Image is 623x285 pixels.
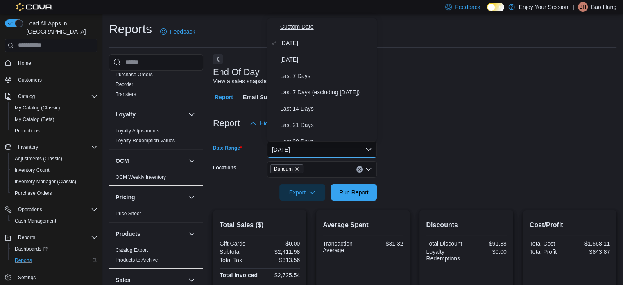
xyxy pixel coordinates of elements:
button: Loyalty [187,109,197,119]
h3: Products [116,230,140,238]
span: Cash Management [15,218,56,224]
button: Open list of options [365,166,372,173]
div: Total Discount [426,240,464,247]
div: $0.00 [261,240,300,247]
span: Operations [18,206,42,213]
span: [DATE] [280,38,374,48]
span: Purchase Orders [116,71,153,78]
span: My Catalog (Classic) [15,105,60,111]
h3: Sales [116,276,131,284]
button: Settings [2,271,101,283]
span: Adjustments (Classic) [15,155,62,162]
a: Catalog Export [116,247,148,253]
button: My Catalog (Classic) [8,102,101,114]
div: $1,568.11 [571,240,610,247]
span: Run Report [339,188,369,196]
button: Hide Parameters [247,115,306,132]
button: Customers [2,74,101,86]
span: Operations [15,205,97,214]
a: Purchase Orders [11,188,55,198]
span: Inventory Manager (Classic) [15,178,76,185]
a: Dashboards [11,244,51,254]
span: Inventory [18,144,38,150]
div: OCM [109,172,203,185]
span: Custom Date [280,22,374,32]
h3: Pricing [116,193,135,201]
button: Catalog [15,91,38,101]
span: Promotions [15,128,40,134]
button: Loyalty [116,110,185,119]
div: Total Profit [530,249,568,255]
div: $843.87 [571,249,610,255]
span: Products to Archive [116,257,158,263]
span: Last 14 Days [280,104,374,114]
a: Reports [11,255,35,265]
span: Hide Parameters [260,119,303,128]
span: Last 30 Days [280,137,374,146]
span: My Catalog (Beta) [11,114,97,124]
span: Inventory Manager (Classic) [11,177,97,187]
button: Adjustments (Classic) [8,153,101,164]
span: Settings [18,274,36,281]
div: View a sales snapshot for a date or date range. [213,77,333,86]
div: $2,725.54 [261,272,300,278]
label: Date Range [213,145,242,151]
button: Reports [15,233,39,242]
button: Run Report [331,184,377,201]
a: Loyalty Adjustments [116,128,159,134]
a: My Catalog (Classic) [11,103,63,113]
span: Last 7 Days (excluding [DATE]) [280,87,374,97]
span: OCM Weekly Inventory [116,174,166,180]
div: Gift Cards [220,240,258,247]
div: Transaction Average [323,240,361,253]
button: Catalog [2,91,101,102]
button: Inventory Count [8,164,101,176]
h3: End Of Day [213,67,260,77]
span: Loyalty Adjustments [116,128,159,134]
span: Home [15,58,97,68]
span: Inventory Count [11,165,97,175]
img: Cova [16,3,53,11]
h1: Reports [109,21,152,37]
h2: Average Spent [323,220,403,230]
span: Cash Management [11,216,97,226]
h2: Discounts [426,220,506,230]
button: Products [116,230,185,238]
span: Dundurn [274,165,293,173]
span: Price Sheet [116,210,141,217]
button: My Catalog (Beta) [8,114,101,125]
span: Report [215,89,233,105]
span: Export [284,184,320,201]
span: Inventory Count [15,167,50,173]
div: Products [109,245,203,268]
span: Reports [15,233,97,242]
span: [DATE] [280,55,374,64]
button: Pricing [187,192,197,202]
div: $0.00 [468,249,507,255]
h3: OCM [116,157,129,165]
h2: Total Sales ($) [220,220,300,230]
div: Total Cost [530,240,568,247]
div: Subtotal [220,249,258,255]
a: Promotions [11,126,43,136]
a: Feedback [157,23,198,40]
span: Reports [11,255,97,265]
span: My Catalog (Classic) [11,103,97,113]
button: Inventory [15,142,41,152]
label: Locations [213,164,236,171]
div: Loyalty [109,126,203,149]
span: Catalog Export [116,247,148,253]
span: Reorder [116,81,133,88]
button: Operations [2,204,101,215]
h3: Report [213,119,240,128]
button: Export [279,184,325,201]
span: Catalog [15,91,97,101]
p: | [573,2,575,12]
h3: Loyalty [116,110,136,119]
div: Bao Hang [578,2,588,12]
span: Dashboards [15,246,48,252]
span: Purchase Orders [11,188,97,198]
a: Loyalty Redemption Values [116,138,175,144]
span: My Catalog (Beta) [15,116,54,123]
